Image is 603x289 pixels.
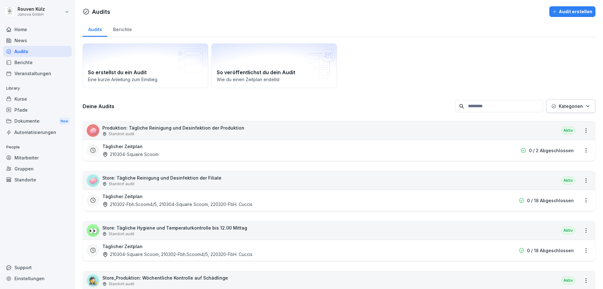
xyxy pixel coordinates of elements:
a: Einstellungen [3,273,72,284]
a: Kurse [3,93,72,104]
a: Audits [3,46,72,57]
button: Audit erstellen [549,6,595,17]
h3: Täglicher Zeitplan [102,193,143,200]
div: 👀 [87,224,99,237]
a: So erstellst du ein AuditEine kurze Anleitung zum Einstieg [83,43,208,88]
a: Berichte [107,21,137,37]
p: Kategorien [559,103,583,109]
p: Store_Produktion: Wöchentliche Kontrolle auf Schädlinge [102,275,228,281]
p: Standort audit [109,181,134,187]
button: Kategorien [546,99,595,113]
div: 🕵️ [87,274,99,287]
p: Eine kurze Anleitung zum Einstieg [88,76,203,83]
div: Dokumente [3,115,72,127]
div: 210302-Fbh.Scoom4/5, 210304-Squaire Scoom, 220320-FbH. Cuccis [102,201,253,208]
h3: Täglicher Zeitplan [102,243,143,250]
div: Aktiv [561,227,575,234]
a: Gruppen [3,163,72,174]
div: Aktiv [561,177,575,184]
div: New [59,118,70,125]
div: 210304-Squaire Scoom [102,151,159,158]
a: Audits [83,21,107,37]
a: DokumenteNew [3,115,72,127]
h1: Audits [92,8,110,16]
p: 0 / 2 Abgeschlossen [529,147,574,154]
div: 🧼 [87,124,99,137]
div: Support [3,262,72,273]
p: Janova GmbH [18,12,45,17]
p: Standort audit [109,231,134,237]
p: Wie du einen Zeitplan erstellst [217,76,332,83]
p: Library [3,83,72,93]
p: 0 / 18 Abgeschlossen [527,247,574,254]
a: Automatisierungen [3,127,72,138]
a: So veröffentlichst du dein AuditWie du einen Zeitplan erstellst [211,43,337,88]
h3: Deine Audits [83,103,452,110]
div: 210304-Squaire Scoom, 210302-Fbh.Scoom4/5, 220320-FbH. Cuccis [102,251,253,258]
p: Produktion: Tägliche Reinigung und Desinfektion der Produktion [102,125,244,131]
a: Standorte [3,174,72,185]
a: Pfade [3,104,72,115]
p: Rouven Külz [18,7,45,12]
p: 0 / 18 Abgeschlossen [527,197,574,204]
div: Aktiv [561,127,575,134]
p: Standort audit [109,131,134,137]
h2: So erstellst du ein Audit [88,69,203,76]
div: 🧼 [87,174,99,187]
p: Store: Tägliche Reinigung und Desinfektion der Filiale [102,175,221,181]
a: Berichte [3,57,72,68]
a: Mitarbeiter [3,152,72,163]
a: News [3,35,72,46]
h2: So veröffentlichst du dein Audit [217,69,332,76]
p: Store: Tägliche Hygiene und Temperaturkontrolle bis 12.00 Mittag [102,225,247,231]
h3: Täglicher Zeitplan [102,143,143,150]
div: Audit erstellen [552,8,592,15]
a: Home [3,24,72,35]
p: People [3,142,72,152]
div: Aktiv [561,277,575,284]
a: Veranstaltungen [3,68,72,79]
p: Standort audit [109,281,134,287]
